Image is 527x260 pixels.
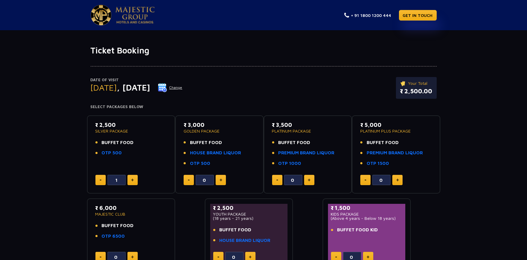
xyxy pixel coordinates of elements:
[399,10,437,21] a: GET IN TOUCH
[344,12,391,18] a: + 91 1800 1200 444
[184,121,255,129] p: ₹ 3,000
[396,178,399,181] img: plus
[102,233,125,240] a: OTP 6500
[100,257,101,258] img: minus
[331,216,403,220] p: (Above 4 years - Below 18 years)
[360,129,432,133] p: PLATINUM PLUS PACKAGE
[190,160,210,167] a: OTP 500
[213,212,285,216] p: YOUTH PACKAGE
[190,139,222,146] span: BUFFET FOOD
[115,7,155,24] img: Majestic Pride
[117,82,150,92] span: , [DATE]
[278,139,310,146] span: BUFFET FOOD
[91,77,183,83] p: Date of Visit
[102,139,134,146] span: BUFFET FOOD
[158,83,183,92] button: Change
[331,212,403,216] p: KIDS PACKAGE
[91,82,117,92] span: [DATE]
[220,226,252,233] span: BUFFET FOOD
[102,222,134,229] span: BUFFET FOOD
[367,149,423,156] a: PREMIUM BRAND LIQUOR
[184,129,255,133] p: GOLDEN PACKAGE
[249,255,252,258] img: plus
[220,178,222,181] img: plus
[331,204,403,212] p: ₹ 1,500
[337,226,378,233] span: BUFFET FOOD KID
[400,80,432,87] p: Your Total
[91,5,111,25] img: Majestic Pride
[278,149,335,156] a: PREMIUM BRAND LIQUOR
[190,149,241,156] a: HOUSE BRAND LIQUOR
[272,121,344,129] p: ₹ 3,500
[102,149,122,156] a: OTP 500
[95,129,167,133] p: SILVER PACKAGE
[131,178,134,181] img: plus
[213,204,285,212] p: ₹ 2,500
[367,139,399,146] span: BUFFET FOOD
[220,237,271,244] a: HOUSE BRAND LIQUOR
[213,216,285,220] p: (18 years - 21 years)
[400,80,406,87] img: ticket
[272,129,344,133] p: PLATINUM PACKAGE
[308,178,310,181] img: plus
[217,257,219,258] img: minus
[91,45,437,56] h1: Ticket Booking
[335,257,337,258] img: minus
[91,104,437,109] h4: Select Packages Below
[95,204,167,212] p: ₹ 6,000
[278,160,301,167] a: OTP 1000
[400,87,432,96] p: ₹ 2,500.00
[367,160,389,167] a: OTP 1500
[95,212,167,216] p: MAJESTIC CLUB
[95,121,167,129] p: ₹ 2,500
[367,255,369,258] img: plus
[131,255,134,258] img: plus
[360,121,432,129] p: ₹ 5,000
